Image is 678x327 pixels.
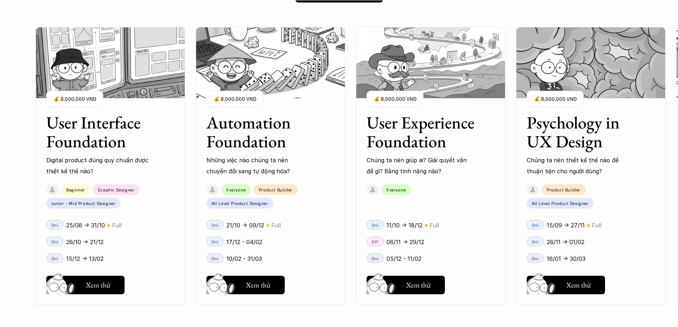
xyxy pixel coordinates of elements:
[259,187,293,192] p: Product Builder
[566,280,591,290] h5: Xem thử
[46,276,125,294] button: Xem thử
[46,273,125,294] a: Xem thử
[206,155,310,176] p: Những việc nào chúng ta nên chuyển đổi sang tự động hóa?
[387,220,422,231] p: 11/10 -> 18/12
[226,220,264,231] p: 21/10 -> 09/12
[107,223,110,228] p: 🟡
[367,276,445,294] button: Xem thử
[532,201,589,206] p: All Level Product Designer
[372,255,379,260] p: Onl
[266,223,269,228] p: 🟡
[547,187,580,192] p: Product Builder
[527,273,605,294] a: Xem thử
[206,276,285,294] button: Xem thử
[86,280,110,290] h5: Xem thử
[527,276,605,294] button: Xem thử
[387,253,421,264] p: 05/12 - 11/02
[532,222,539,227] p: Onl
[226,187,246,192] p: Everyone
[214,94,256,104] p: 💰 8,000,000 VND
[532,239,539,244] p: Onl
[206,113,317,151] h3: Automation Foundation
[387,187,406,192] p: Everyone
[374,94,416,104] p: 💰 8,000,000 VND
[66,187,85,192] p: Beginner
[527,155,630,176] p: Chúng ta nên thiết kế thế nào để thuận tiện cho người dùng?
[387,237,424,247] p: 06/11 -> 29/12
[211,255,219,260] p: Onl
[46,155,149,176] p: Digital product đúng quy chuẩn được thiết kế thế nào?
[46,113,157,151] h3: User Interface Foundation
[547,237,584,247] p: 26/11 -> 01/02
[534,94,577,104] p: 💰 8,000,000 VND
[547,253,585,264] p: 16/01 -> 30/03
[271,220,281,231] p: Full
[587,223,590,228] p: 🟡
[592,220,601,231] p: Full
[527,113,637,151] h3: Psychology in UX Design
[226,237,262,247] p: 17/12 - 04/02
[206,273,285,294] a: Xem thử
[98,187,135,192] p: Graphic Designer
[424,223,428,228] p: 🟡
[430,220,439,231] p: Full
[226,253,262,264] p: 10/02 - 31/03
[367,113,477,151] h3: User Experience Foundation
[51,201,115,206] p: Junior - Mid Product Designer
[547,220,585,231] p: 15/09 -> 27/11
[66,220,105,231] p: 25/08 -> 31/10
[372,239,379,244] p: Off
[211,222,219,227] p: Onl
[367,155,470,176] p: Chúng ta nên giúp ai? Giải quyết vấn đề gì? Bằng tính năng nào?
[66,237,104,247] p: 26/10 -> 21/12
[53,94,96,104] p: 💰 8,000,000 VND
[211,239,219,244] p: Onl
[246,280,270,290] h5: Xem thử
[372,222,379,227] p: Onl
[406,280,431,290] h5: Xem thử
[367,273,445,294] a: Xem thử
[112,220,122,231] p: Full
[66,253,104,264] p: 15/12 -> 13/02
[532,255,539,260] p: Onl
[211,201,268,206] p: All Level Product Designer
